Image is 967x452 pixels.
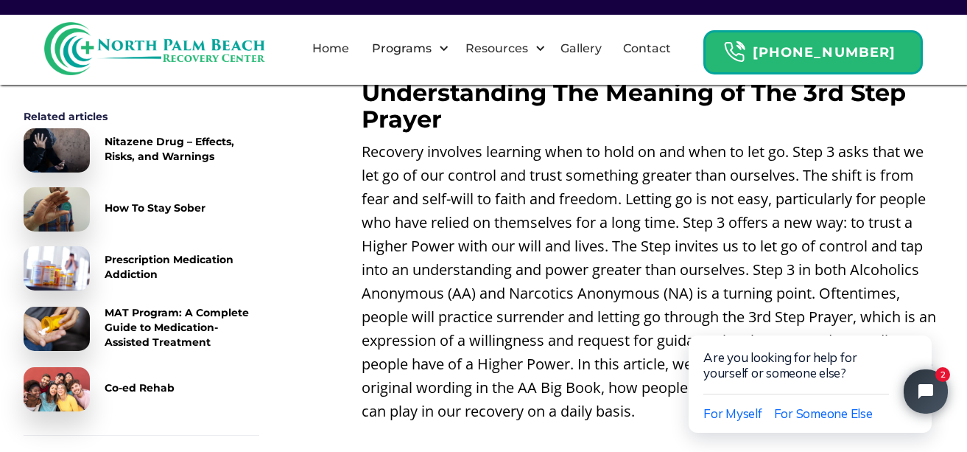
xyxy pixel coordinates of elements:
[362,80,943,133] h2: Understanding The Meaning of The 3rd Step Prayer
[24,109,259,124] div: Related articles
[24,128,259,173] a: Nitazene Drug – Effects, Risks, and Warnings
[703,23,923,74] a: Header Calendar Icons[PHONE_NUMBER]
[453,25,549,72] div: Resources
[105,380,175,395] div: Co-ed Rehab
[552,25,611,72] a: Gallery
[753,44,896,60] strong: [PHONE_NUMBER]
[105,305,259,350] div: MAT Program: A Complete Guide to Medication-Assisted Treatment
[24,187,259,232] a: How To Stay Sober
[362,140,943,423] p: Recovery involves learning when to hold on and when to let go. Step 3 asks that we let go of our ...
[462,40,532,58] div: Resources
[105,201,205,215] div: How To Stay Sober
[359,25,453,72] div: Programs
[105,134,259,164] div: Nitazene Drug – Effects, Risks, and Warnings
[24,246,259,291] a: Prescription Medication Addiction
[303,25,358,72] a: Home
[105,252,259,282] div: Prescription Medication Addiction
[723,41,745,63] img: Header Calendar Icons
[24,305,259,352] a: MAT Program: A Complete Guide to Medication-Assisted Treatment
[368,40,435,58] div: Programs
[24,367,259,411] a: Co-ed Rehab
[614,25,680,72] a: Contact
[658,288,967,452] iframe: Tidio Chat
